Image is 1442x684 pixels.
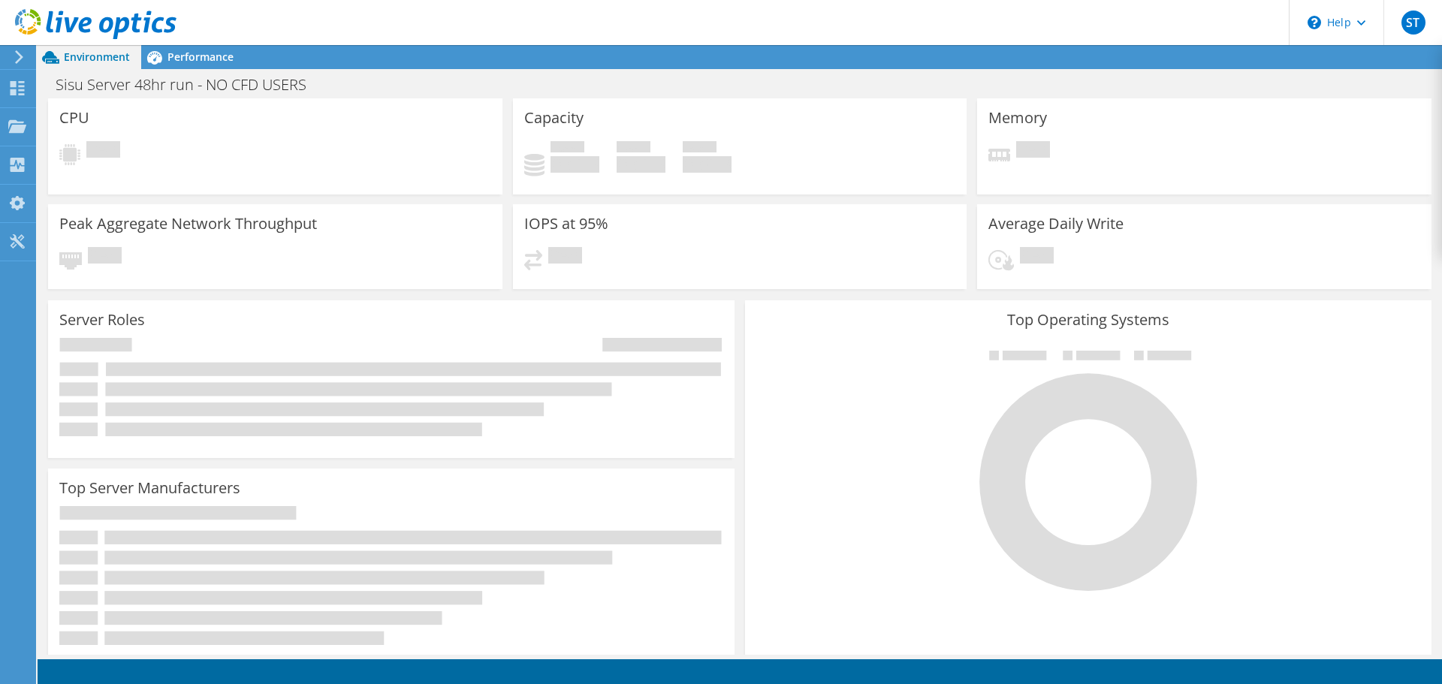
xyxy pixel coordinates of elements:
[756,312,1420,328] h3: Top Operating Systems
[59,312,145,328] h3: Server Roles
[64,50,130,64] span: Environment
[617,141,650,156] span: Free
[1308,16,1321,29] svg: \n
[683,141,716,156] span: Total
[167,50,234,64] span: Performance
[548,247,582,267] span: Pending
[988,215,1124,232] h3: Average Daily Write
[59,110,89,126] h3: CPU
[524,110,584,126] h3: Capacity
[683,156,732,173] h4: 0 GiB
[988,110,1047,126] h3: Memory
[551,141,584,156] span: Used
[49,77,330,93] h1: Sisu Server 48hr run - NO CFD USERS
[1016,141,1050,161] span: Pending
[551,156,599,173] h4: 0 GiB
[59,215,317,232] h3: Peak Aggregate Network Throughput
[1020,247,1054,267] span: Pending
[88,247,122,267] span: Pending
[617,156,665,173] h4: 0 GiB
[59,480,240,496] h3: Top Server Manufacturers
[86,141,120,161] span: Pending
[524,215,608,232] h3: IOPS at 95%
[1401,11,1425,35] span: ST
